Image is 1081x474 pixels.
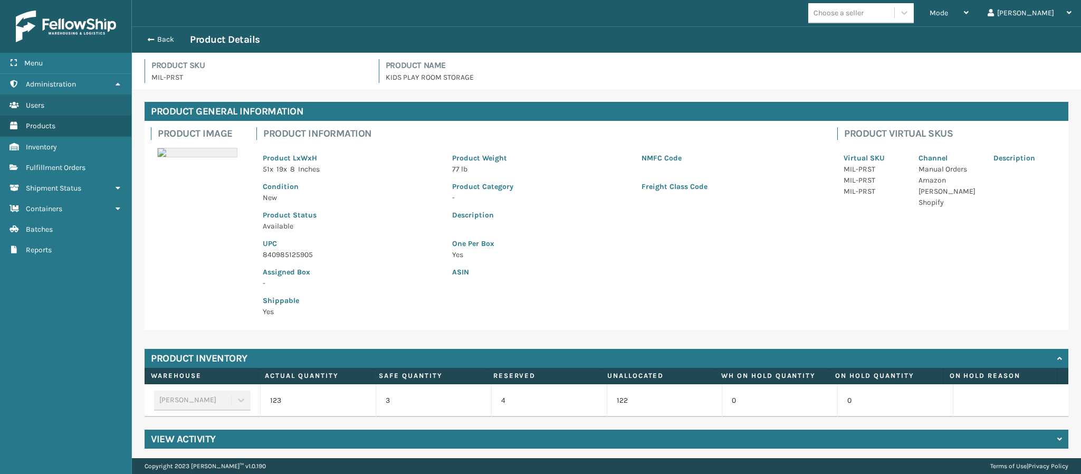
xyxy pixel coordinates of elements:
[263,181,439,192] p: Condition
[145,458,266,474] p: Copyright 2023 [PERSON_NAME]™ v 1.0.190
[26,225,53,234] span: Batches
[607,371,708,381] label: Unallocated
[452,153,629,164] p: Product Weight
[837,384,953,417] td: 0
[993,153,1056,164] p: Description
[642,181,818,192] p: Freight Class Code
[386,72,1068,83] p: KIDS PLAY ROOM STORAGE
[263,221,439,232] p: Available
[263,153,439,164] p: Product LxWxH
[26,204,62,213] span: Containers
[835,371,936,381] label: On Hold Quantity
[26,163,85,172] span: Fulfillment Orders
[263,306,439,317] p: Yes
[501,395,597,406] p: 4
[919,164,981,175] p: Manual Orders
[386,59,1068,72] h4: Product Name
[263,238,439,249] p: UPC
[990,462,1027,470] a: Terms of Use
[722,384,837,417] td: 0
[26,143,57,151] span: Inventory
[26,184,81,193] span: Shipment Status
[452,249,818,260] p: Yes
[151,433,216,445] h4: View Activity
[151,352,247,365] h4: Product Inventory
[493,371,594,381] label: Reserved
[642,153,818,164] p: NMFC Code
[919,153,981,164] p: Channel
[26,121,55,130] span: Products
[452,267,818,278] p: ASIN
[607,384,722,417] td: 122
[844,175,906,186] p: MIL-PRST
[919,186,981,208] p: [PERSON_NAME] Shopify
[990,458,1068,474] div: |
[26,101,44,110] span: Users
[298,165,320,174] span: Inches
[263,210,439,221] p: Product Status
[930,8,948,17] span: Mode
[814,7,864,18] div: Choose a seller
[844,153,906,164] p: Virtual SKU
[452,181,629,192] p: Product Category
[452,192,629,203] p: -
[24,59,43,68] span: Menu
[950,371,1050,381] label: On Hold Reason
[290,165,295,174] span: 8
[16,11,116,42] img: logo
[151,59,366,72] h4: Product SKU
[141,35,190,44] button: Back
[263,165,273,174] span: 51 x
[263,249,439,260] p: 840985125905
[721,371,822,381] label: WH On hold quantity
[263,278,439,289] p: -
[844,127,1062,140] h4: Product Virtual SKUs
[263,267,439,278] p: Assigned Box
[452,210,818,221] p: Description
[260,384,376,417] td: 123
[276,165,287,174] span: 19 x
[379,371,480,381] label: Safe Quantity
[263,295,439,306] p: Shippable
[151,371,252,381] label: Warehouse
[151,72,366,83] p: MIL-PRST
[26,245,52,254] span: Reports
[919,175,981,186] p: Amazon
[1028,462,1068,470] a: Privacy Policy
[452,165,467,174] span: 77 lb
[26,80,76,89] span: Administration
[190,33,260,46] h3: Product Details
[452,238,818,249] p: One Per Box
[844,164,906,175] p: MIL-PRST
[263,127,825,140] h4: Product Information
[145,102,1068,121] h4: Product General Information
[376,384,491,417] td: 3
[265,371,366,381] label: Actual Quantity
[157,148,237,157] img: 51104088640_40f294f443_o-scaled-700x700.jpg
[844,186,906,197] p: MIL-PRST
[158,127,244,140] h4: Product Image
[263,192,439,203] p: New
